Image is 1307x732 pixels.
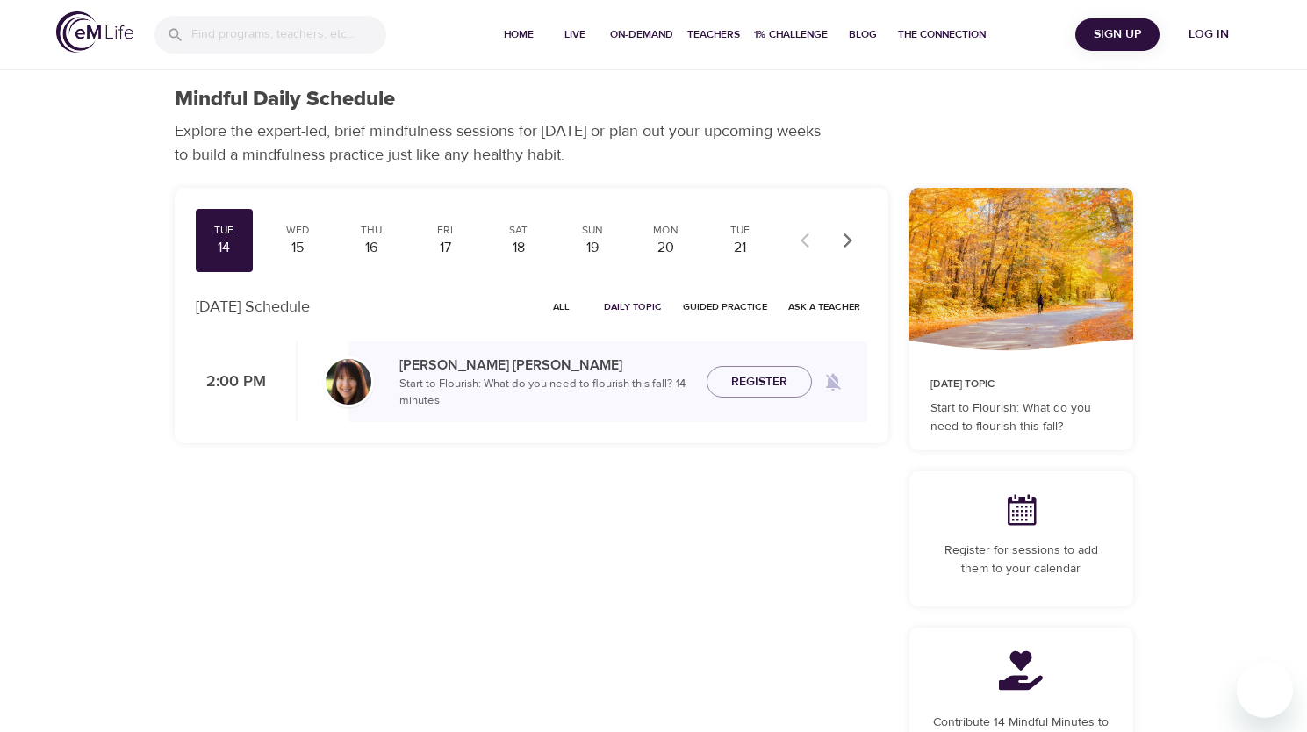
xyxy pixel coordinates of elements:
[930,377,1112,392] p: [DATE] Topic
[497,238,541,258] div: 18
[1167,18,1251,51] button: Log in
[399,355,693,376] p: [PERSON_NAME] [PERSON_NAME]
[644,223,688,238] div: Mon
[534,293,590,320] button: All
[812,361,854,403] span: Remind me when a class goes live every Tuesday at 2:00 PM
[687,25,740,44] span: Teachers
[423,238,467,258] div: 17
[898,25,986,44] span: The Connection
[842,25,884,44] span: Blog
[349,238,393,258] div: 16
[276,223,320,238] div: Wed
[1082,24,1153,46] span: Sign Up
[1075,18,1160,51] button: Sign Up
[644,238,688,258] div: 20
[930,399,1112,436] p: Start to Flourish: What do you need to flourish this fall?
[1174,24,1244,46] span: Log in
[175,119,833,167] p: Explore the expert-led, brief mindfulness sessions for [DATE] or plan out your upcoming weeks to ...
[597,293,669,320] button: Daily Topic
[781,293,867,320] button: Ask a Teacher
[326,359,371,405] img: Andrea_Lieberstein-min.jpg
[554,25,596,44] span: Live
[788,298,860,315] span: Ask a Teacher
[731,371,787,393] span: Register
[56,11,133,53] img: logo
[541,298,583,315] span: All
[1237,662,1293,718] iframe: Button to launch messaging window
[349,223,393,238] div: Thu
[718,223,762,238] div: Tue
[399,376,693,410] p: Start to Flourish: What do you need to flourish this fall? · 14 minutes
[423,223,467,238] div: Fri
[276,238,320,258] div: 15
[497,223,541,238] div: Sat
[191,16,386,54] input: Find programs, teachers, etc...
[930,542,1112,578] p: Register for sessions to add them to your calendar
[498,25,540,44] span: Home
[610,25,673,44] span: On-Demand
[196,295,310,319] p: [DATE] Schedule
[203,238,247,258] div: 14
[683,298,767,315] span: Guided Practice
[718,238,762,258] div: 21
[175,87,395,112] h1: Mindful Daily Schedule
[571,223,614,238] div: Sun
[571,238,614,258] div: 19
[676,293,774,320] button: Guided Practice
[196,370,266,394] p: 2:00 PM
[754,25,828,44] span: 1% Challenge
[604,298,662,315] span: Daily Topic
[203,223,247,238] div: Tue
[707,366,812,398] button: Register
